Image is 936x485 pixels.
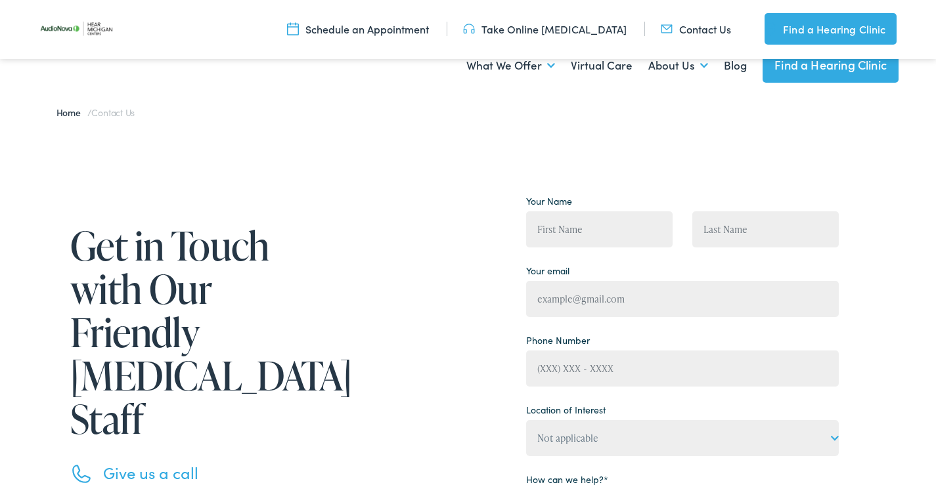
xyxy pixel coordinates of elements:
[91,106,135,119] span: Contact Us
[526,211,673,247] input: First Name
[526,194,572,208] label: Your Name
[56,106,135,119] span: /
[466,41,555,90] a: What We Offer
[526,333,590,347] label: Phone Number
[463,22,627,36] a: Take Online [MEDICAL_DATA]
[765,21,776,37] img: utility icon
[463,22,475,36] img: utility icon
[526,403,606,417] label: Location of Interest
[526,281,839,317] input: example@gmail.com
[661,22,731,36] a: Contact Us
[526,264,569,278] label: Your email
[763,47,899,83] a: Find a Hearing Clinic
[571,41,633,90] a: Virtual Care
[70,224,340,440] h1: Get in Touch with Our Friendly [MEDICAL_DATA] Staff
[287,22,429,36] a: Schedule an Appointment
[103,463,340,482] h3: Give us a call
[692,211,839,247] input: Last Name
[765,13,896,45] a: Find a Hearing Clinic
[526,350,839,387] input: (XXX) XXX - XXXX
[661,22,673,36] img: utility icon
[56,106,87,119] a: Home
[287,22,299,36] img: utility icon
[724,41,747,90] a: Blog
[648,41,708,90] a: About Us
